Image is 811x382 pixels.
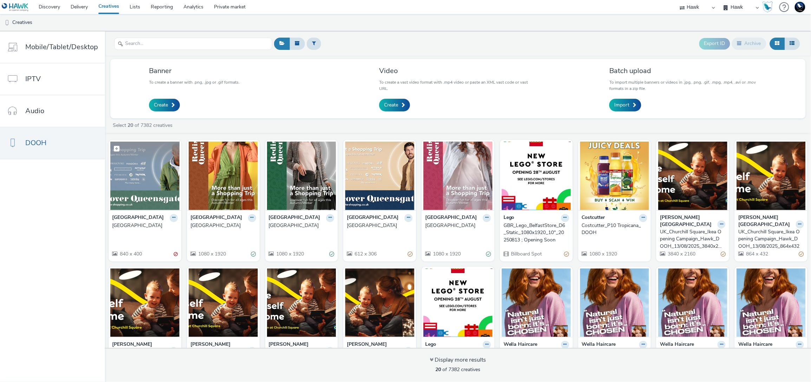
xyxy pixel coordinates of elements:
[329,251,334,258] div: Valid
[114,38,272,50] input: Search...
[614,102,629,109] span: Import
[2,3,29,12] img: undefined Logo
[269,222,332,229] div: [GEOGRAPHIC_DATA]
[580,142,649,210] img: Costcutter_P10 Tropicana_DOOH visual
[25,138,46,148] span: DOOH
[112,222,178,229] a: [GEOGRAPHIC_DATA]
[582,222,645,237] div: Costcutter_P10 Tropicana_DOOH
[25,74,41,84] span: IPTV
[738,228,804,250] a: UK_Churchill Square_Ikea Opening Campaign_Hawk_DOOH_13/08/2025_864x432
[119,251,142,257] span: 840 x 400
[425,222,491,229] a: [GEOGRAPHIC_DATA]
[149,66,240,76] h3: Banner
[269,214,320,222] strong: [GEOGRAPHIC_DATA]
[347,222,413,229] a: [GEOGRAPHIC_DATA]
[347,341,403,355] strong: [PERSON_NAME][GEOGRAPHIC_DATA]
[251,251,256,258] div: Valid
[112,222,175,229] div: [GEOGRAPHIC_DATA]
[190,214,242,222] strong: [GEOGRAPHIC_DATA]
[423,142,493,210] img: UK_Queensgate Shopping Centre_Hawk_DOOH_1080x1920_18082025 visual
[154,102,168,109] span: Create
[436,366,441,373] strong: 20
[699,38,730,49] button: Export ID
[379,99,410,111] a: Create
[423,268,493,337] img: GBR_Lego_BelfastStore_D6_Static_1080x1920_10"_20250812 ; Opening Soon visual
[149,79,240,85] p: To create a banner with .png, .jpg or .gif formats.
[345,268,414,337] img: UK_Churchill Square_Ikea Opening Campaign_Hawk_DOOH_13/08/2025_1080x1920 visual
[486,251,491,258] div: Valid
[609,79,767,92] p: To import multiple banners or videos in .jpg, .png, .gif, .mpg, .mp4, .avi or .mov formats in a z...
[582,341,616,349] strong: Wella Haircare
[379,66,537,76] h3: Video
[112,122,175,129] a: Select of 7382 creatives
[763,1,776,13] a: Hawk Academy
[658,142,727,210] img: UK_Churchill Square_Ikea Opening Campaign_Hawk_DOOH_13/08/2025_3840x2160 visual
[345,142,414,210] img: UK_Queensgate Shopping Centre_Hawk_DOOH_612x306_18082025 visual
[347,222,410,229] div: [GEOGRAPHIC_DATA]
[25,42,98,52] span: Mobile/Tablet/Desktop
[737,268,806,337] img: GBR_Wella_NNE_Static_1080x1920_20250812 ; Stacey_Boots_150m visual
[436,366,481,373] span: of 7382 creatives
[732,38,766,50] button: Archive
[4,19,11,26] img: dooh
[502,142,571,210] img: GBR_Lego_BelfastStore_D6_Static_1080x1920_10"_20250813 ; Opening Soon visual
[504,214,514,222] strong: Lego
[110,268,180,337] img: UK_Churchill Square_Ikea Opening Campaign_Hawk_DOOH_13/08/2025_840x400 visual
[189,142,258,210] img: UK_Queensgate Shopping Centre_Hawk_DOOH_1080x1920_18082025 visual
[785,38,800,50] button: Table
[276,251,304,257] span: 1080 x 1920
[738,228,801,250] div: UK_Churchill Square_Ikea Opening Campaign_Hawk_DOOH_13/08/2025_864x432
[110,142,180,210] img: UK_Queensgate Shopping Centre_Hawk_DOOH_840x400_18082025 visual
[660,341,694,349] strong: Wella Haircare
[425,214,477,222] strong: [GEOGRAPHIC_DATA]
[379,79,537,92] p: To create a vast video format with .mp4 video or paste an XML vast code or vast URL.
[189,268,258,337] img: UK_Churchill Square_Ikea Opening Campaign_Hawk_DOOH_13/08/2025_612x306 visual
[190,222,253,229] div: [GEOGRAPHIC_DATA]
[667,251,695,257] span: 3840 x 2160
[354,251,377,257] span: 612 x 306
[112,214,164,222] strong: [GEOGRAPHIC_DATA]
[267,142,336,210] img: UK_Queensgate Shopping Centre_Hawk_DOOH_1080x1920_18082025 visual
[128,122,133,129] strong: 20
[795,2,805,12] img: Support Hawk
[589,251,617,257] span: 1080 x 1920
[582,214,605,222] strong: Costcutter
[511,251,542,257] span: Billboard Spot
[504,222,566,244] div: GBR_Lego_BelfastStore_D6_Static_1080x1920_10"_20250813 ; Opening Soon
[582,222,648,237] a: Costcutter_P10 Tropicana_DOOH
[269,341,325,355] strong: [PERSON_NAME][GEOGRAPHIC_DATA]
[504,222,569,244] a: GBR_Lego_BelfastStore_D6_Static_1080x1920_10"_20250813 ; Opening Soon
[197,251,226,257] span: 1080 x 1920
[580,268,649,337] img: GBR_Wella_NNE_Static_1080x1920_20250812 ; Stacey_Tesco_150m visual
[269,222,335,229] a: [GEOGRAPHIC_DATA]
[502,268,571,337] img: GBR_Wella_NNE_Static_1080x1920_20250812 ; Stacey_Tesco_300m visual
[347,214,398,222] strong: [GEOGRAPHIC_DATA]
[799,251,804,258] div: Partially valid
[504,341,538,349] strong: Wella Haircare
[25,106,44,116] span: Audio
[660,214,716,228] strong: [PERSON_NAME][GEOGRAPHIC_DATA]
[149,99,180,111] a: Create
[763,1,773,13] img: Hawk Academy
[112,341,168,355] strong: [PERSON_NAME][GEOGRAPHIC_DATA]
[738,341,772,349] strong: Wella Haircare
[738,214,794,228] strong: [PERSON_NAME][GEOGRAPHIC_DATA]
[660,228,723,250] div: UK_Churchill Square_Ikea Opening Campaign_Hawk_DOOH_13/08/2025_3840x2160
[609,66,767,76] h3: Batch upload
[174,251,178,258] div: Invalid
[658,268,727,337] img: GBR_Wella_NNE_Static_1080x1920_20250812 ; Stacey_Boots_300m visual
[190,222,256,229] a: [GEOGRAPHIC_DATA]
[745,251,768,257] span: 864 x 432
[564,251,569,258] div: Partially valid
[190,341,246,355] strong: [PERSON_NAME][GEOGRAPHIC_DATA]
[430,356,486,364] div: Display more results
[737,142,806,210] img: UK_Churchill Square_Ikea Opening Campaign_Hawk_DOOH_13/08/2025_864x432 visual
[425,222,488,229] div: [GEOGRAPHIC_DATA]
[609,99,641,111] a: Import
[408,251,413,258] div: Partially valid
[425,341,436,349] strong: Lego
[267,268,336,337] img: UK_Churchill Square_Ikea Opening Campaign_Hawk_DOOH_13/08/2025_672x384 visual
[660,228,726,250] a: UK_Churchill Square_Ikea Opening Campaign_Hawk_DOOH_13/08/2025_3840x2160
[770,38,785,50] button: Grid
